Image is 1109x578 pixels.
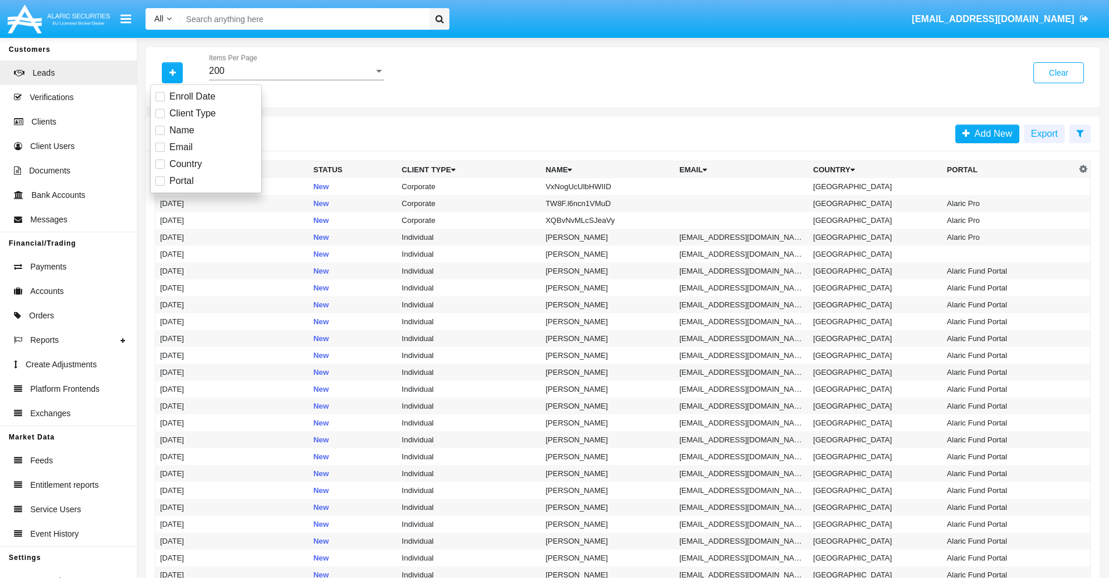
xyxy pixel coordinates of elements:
[397,229,541,246] td: Individual
[809,516,943,533] td: [GEOGRAPHIC_DATA]
[309,516,397,533] td: New
[309,414,397,431] td: New
[26,359,97,371] span: Create Adjustments
[943,296,1076,313] td: Alaric Fund Portal
[943,364,1076,381] td: Alaric Fund Portal
[309,246,397,263] td: New
[309,279,397,296] td: New
[541,448,675,465] td: [PERSON_NAME]
[943,263,1076,279] td: Alaric Fund Portal
[309,549,397,566] td: New
[155,516,309,533] td: [DATE]
[955,125,1019,143] a: Add New
[943,212,1076,229] td: Alaric Pro
[1024,125,1065,143] button: Export
[541,549,675,566] td: [PERSON_NAME]
[675,549,809,566] td: [EMAIL_ADDRESS][DOMAIN_NAME]
[675,263,809,279] td: [EMAIL_ADDRESS][DOMAIN_NAME]
[309,381,397,398] td: New
[809,161,943,179] th: Country
[155,347,309,364] td: [DATE]
[809,465,943,482] td: [GEOGRAPHIC_DATA]
[906,3,1094,36] a: [EMAIL_ADDRESS][DOMAIN_NAME]
[397,482,541,499] td: Individual
[943,279,1076,296] td: Alaric Fund Portal
[309,161,397,179] th: Status
[309,296,397,313] td: New
[30,503,81,516] span: Service Users
[943,414,1076,431] td: Alaric Fund Portal
[397,279,541,296] td: Individual
[541,398,675,414] td: [PERSON_NAME]
[943,330,1076,347] td: Alaric Fund Portal
[541,330,675,347] td: [PERSON_NAME]
[1031,129,1058,139] span: Export
[155,414,309,431] td: [DATE]
[943,347,1076,364] td: Alaric Fund Portal
[30,479,99,491] span: Entitlement reports
[675,448,809,465] td: [EMAIL_ADDRESS][DOMAIN_NAME]
[155,330,309,347] td: [DATE]
[809,448,943,465] td: [GEOGRAPHIC_DATA]
[809,212,943,229] td: [GEOGRAPHIC_DATA]
[155,246,309,263] td: [DATE]
[675,229,809,246] td: [EMAIL_ADDRESS][DOMAIN_NAME]
[397,398,541,414] td: Individual
[675,161,809,179] th: Email
[309,364,397,381] td: New
[675,482,809,499] td: [EMAIL_ADDRESS][DOMAIN_NAME]
[155,263,309,279] td: [DATE]
[675,296,809,313] td: [EMAIL_ADDRESS][DOMAIN_NAME]
[155,229,309,246] td: [DATE]
[397,347,541,364] td: Individual
[809,499,943,516] td: [GEOGRAPHIC_DATA]
[675,381,809,398] td: [EMAIL_ADDRESS][DOMAIN_NAME]
[169,107,216,120] span: Client Type
[169,90,215,104] span: Enroll Date
[155,465,309,482] td: [DATE]
[943,465,1076,482] td: Alaric Fund Portal
[146,13,180,25] a: All
[397,212,541,229] td: Corporate
[155,212,309,229] td: [DATE]
[309,431,397,448] td: New
[675,516,809,533] td: [EMAIL_ADDRESS][DOMAIN_NAME]
[675,364,809,381] td: [EMAIL_ADDRESS][DOMAIN_NAME]
[155,195,309,212] td: [DATE]
[30,261,66,273] span: Payments
[675,431,809,448] td: [EMAIL_ADDRESS][DOMAIN_NAME]
[809,414,943,431] td: [GEOGRAPHIC_DATA]
[541,533,675,549] td: [PERSON_NAME]
[155,398,309,414] td: [DATE]
[31,189,86,201] span: Bank Accounts
[30,334,59,346] span: Reports
[809,431,943,448] td: [GEOGRAPHIC_DATA]
[30,91,73,104] span: Verifications
[31,116,56,128] span: Clients
[809,482,943,499] td: [GEOGRAPHIC_DATA]
[943,431,1076,448] td: Alaric Fund Portal
[943,398,1076,414] td: Alaric Fund Portal
[155,533,309,549] td: [DATE]
[541,431,675,448] td: [PERSON_NAME]
[943,533,1076,549] td: Alaric Fund Portal
[943,313,1076,330] td: Alaric Fund Portal
[309,313,397,330] td: New
[309,398,397,414] td: New
[675,499,809,516] td: [EMAIL_ADDRESS][DOMAIN_NAME]
[397,296,541,313] td: Individual
[809,229,943,246] td: [GEOGRAPHIC_DATA]
[397,465,541,482] td: Individual
[155,482,309,499] td: [DATE]
[397,533,541,549] td: Individual
[30,214,68,226] span: Messages
[309,229,397,246] td: New
[675,465,809,482] td: [EMAIL_ADDRESS][DOMAIN_NAME]
[30,140,75,153] span: Client Users
[541,482,675,499] td: [PERSON_NAME]
[541,178,675,195] td: VxNogUcUlbHWIID
[970,129,1012,139] span: Add New
[675,347,809,364] td: [EMAIL_ADDRESS][DOMAIN_NAME]
[541,313,675,330] td: [PERSON_NAME]
[397,414,541,431] td: Individual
